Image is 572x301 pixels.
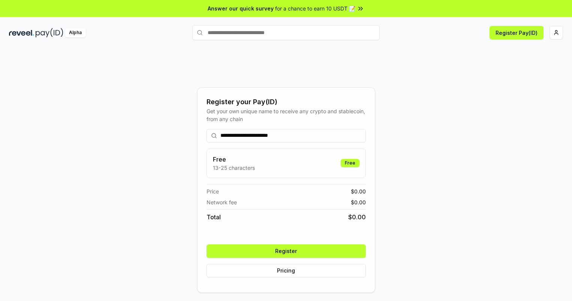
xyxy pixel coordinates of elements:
[490,26,544,39] button: Register Pay(ID)
[36,28,63,37] img: pay_id
[275,4,355,12] span: for a chance to earn 10 USDT 📝
[207,244,366,258] button: Register
[207,198,237,206] span: Network fee
[65,28,86,37] div: Alpha
[208,4,274,12] span: Answer our quick survey
[213,155,255,164] h3: Free
[351,187,366,195] span: $ 0.00
[207,187,219,195] span: Price
[9,28,34,37] img: reveel_dark
[351,198,366,206] span: $ 0.00
[348,213,366,222] span: $ 0.00
[213,164,255,172] p: 13-25 characters
[207,97,366,107] div: Register your Pay(ID)
[341,159,359,167] div: Free
[207,213,221,222] span: Total
[207,107,366,123] div: Get your own unique name to receive any crypto and stablecoin, from any chain
[207,264,366,277] button: Pricing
